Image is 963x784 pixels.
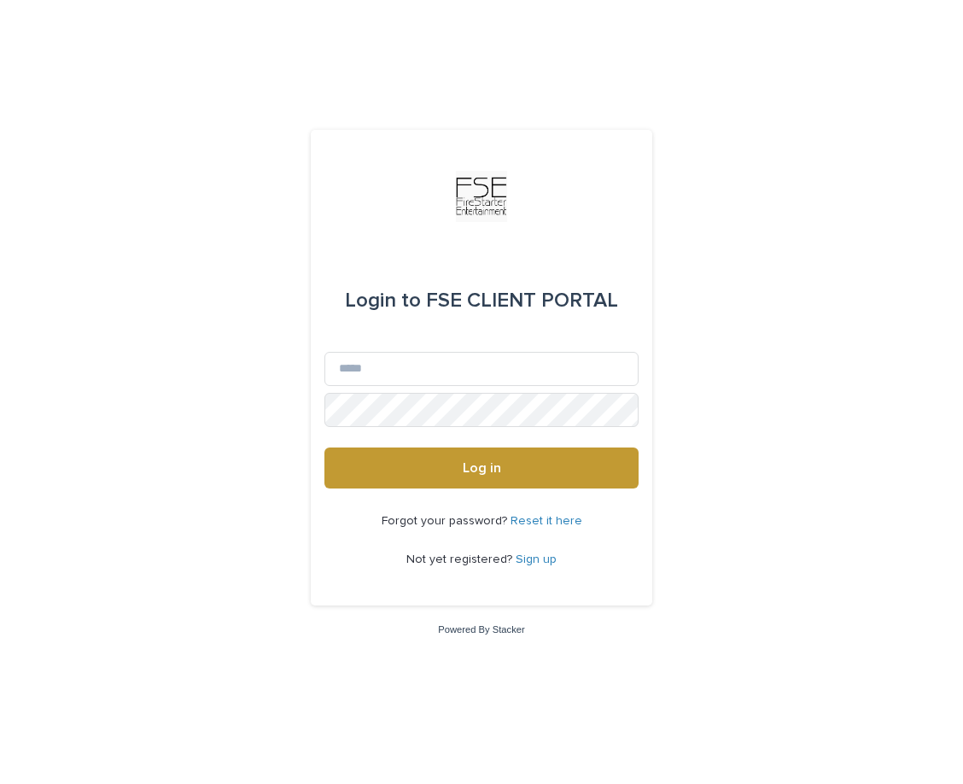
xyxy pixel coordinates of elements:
span: Forgot your password? [382,515,511,527]
span: Not yet registered? [406,553,516,565]
button: Log in [324,448,639,489]
a: Sign up [516,553,557,565]
div: FSE CLIENT PORTAL [345,277,618,325]
a: Reset it here [511,515,582,527]
span: Log in [463,461,501,475]
a: Powered By Stacker [438,624,524,635]
span: Login to [345,290,421,311]
img: Km9EesSdRbS9ajqhBzyo [456,171,507,222]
